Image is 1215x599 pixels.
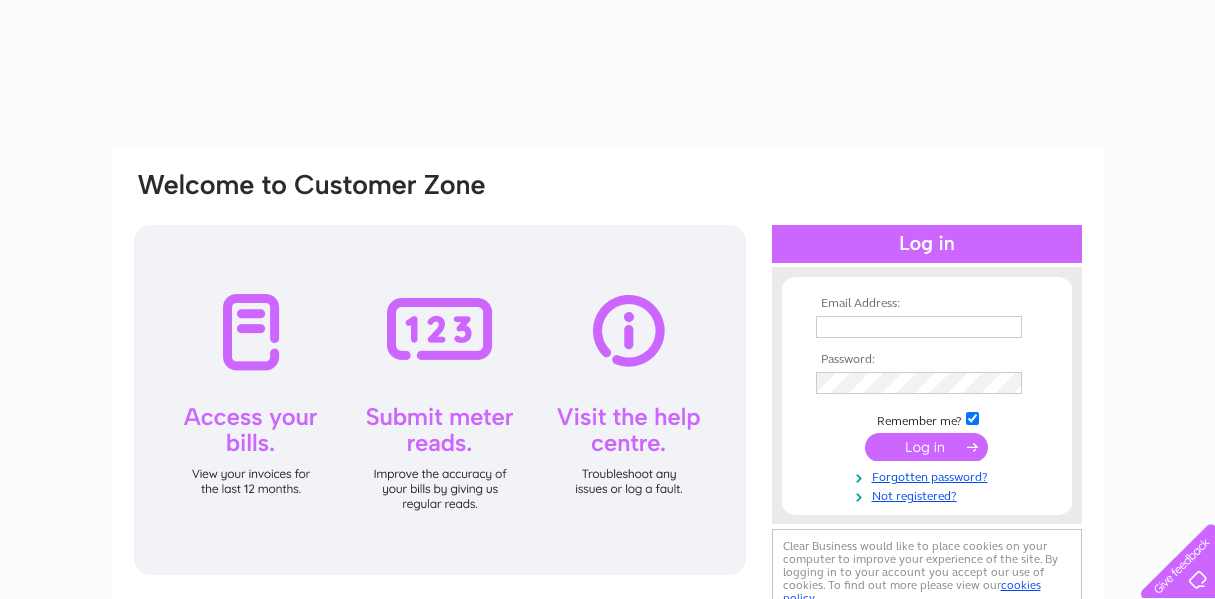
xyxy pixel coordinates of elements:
[816,466,1043,485] a: Forgotten password?
[865,433,988,461] input: Submit
[811,409,1043,429] td: Remember me?
[811,297,1043,311] th: Email Address:
[816,485,1043,504] a: Not registered?
[811,353,1043,367] th: Password:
